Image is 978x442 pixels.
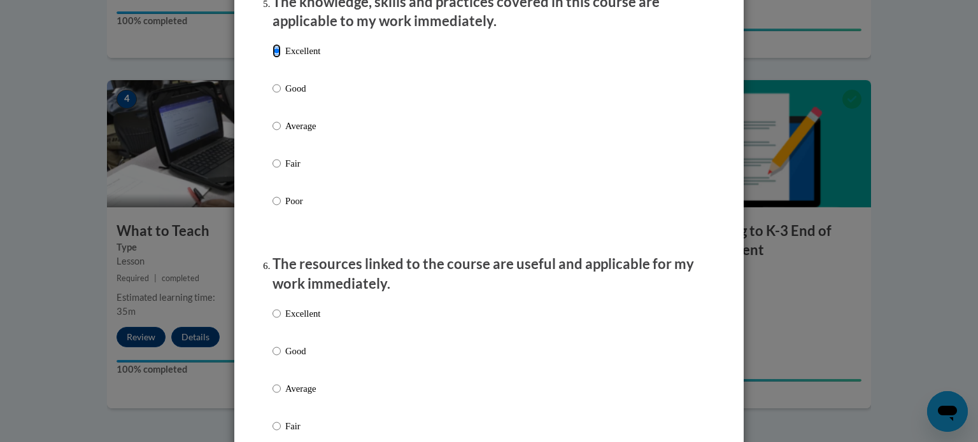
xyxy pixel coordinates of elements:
p: Fair [285,419,320,433]
p: Excellent [285,307,320,321]
p: Average [285,382,320,396]
input: Average [273,382,281,396]
input: Fair [273,419,281,433]
input: Fair [273,156,281,170]
p: Excellent [285,44,320,58]
input: Average [273,119,281,133]
p: The resources linked to the course are useful and applicable for my work immediately. [273,254,705,294]
input: Poor [273,194,281,208]
p: Good [285,344,320,358]
input: Good [273,81,281,95]
input: Excellent [273,307,281,321]
p: Fair [285,156,320,170]
input: Good [273,344,281,358]
input: Excellent [273,44,281,58]
p: Good [285,81,320,95]
p: Average [285,119,320,133]
p: Poor [285,194,320,208]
